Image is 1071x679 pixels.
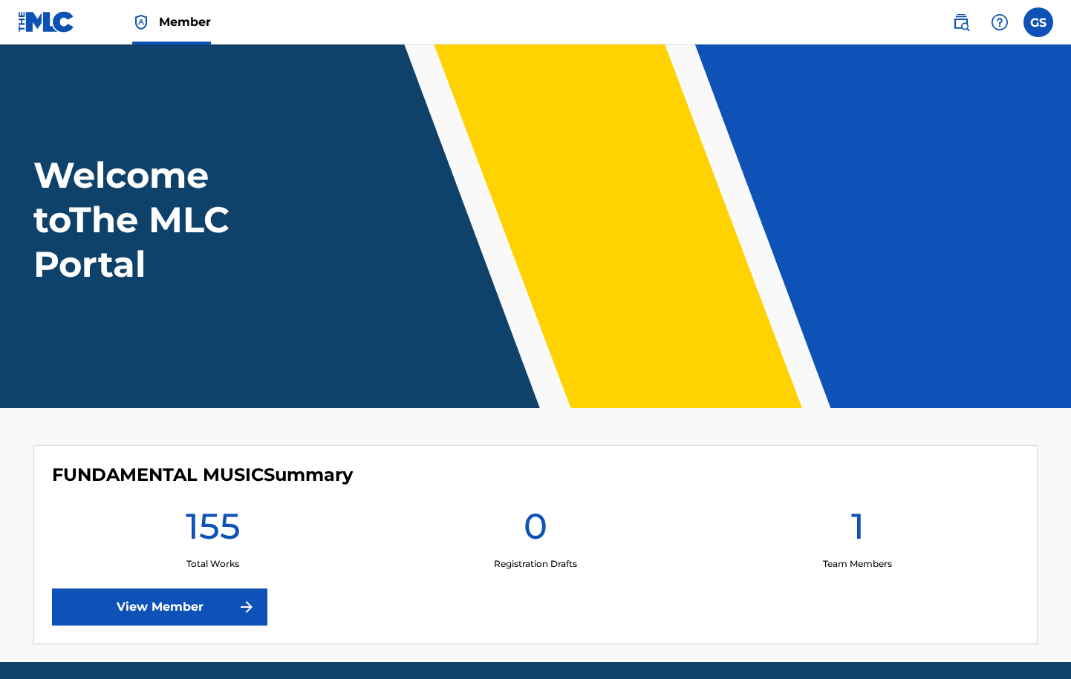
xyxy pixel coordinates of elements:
[52,464,353,486] h4: FUNDAMENTAL MUSIC
[238,598,255,616] img: f7272a7cc735f4ea7f67.svg
[186,504,241,557] h1: 155
[132,13,150,31] img: Top Rightsholder
[851,504,865,557] h1: 1
[52,588,267,626] a: View Member
[823,557,892,571] p: Team Members
[159,13,211,30] span: Member
[18,11,75,33] img: MLC Logo
[494,557,577,571] p: Registration Drafts
[1023,7,1053,37] div: User Menu
[985,7,1015,37] div: Help
[946,7,976,37] a: Public Search
[952,13,970,31] img: search
[186,557,239,571] p: Total Works
[991,13,1009,31] img: help
[33,153,311,286] h1: Welcome to The MLC Portal
[524,504,547,557] h1: 0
